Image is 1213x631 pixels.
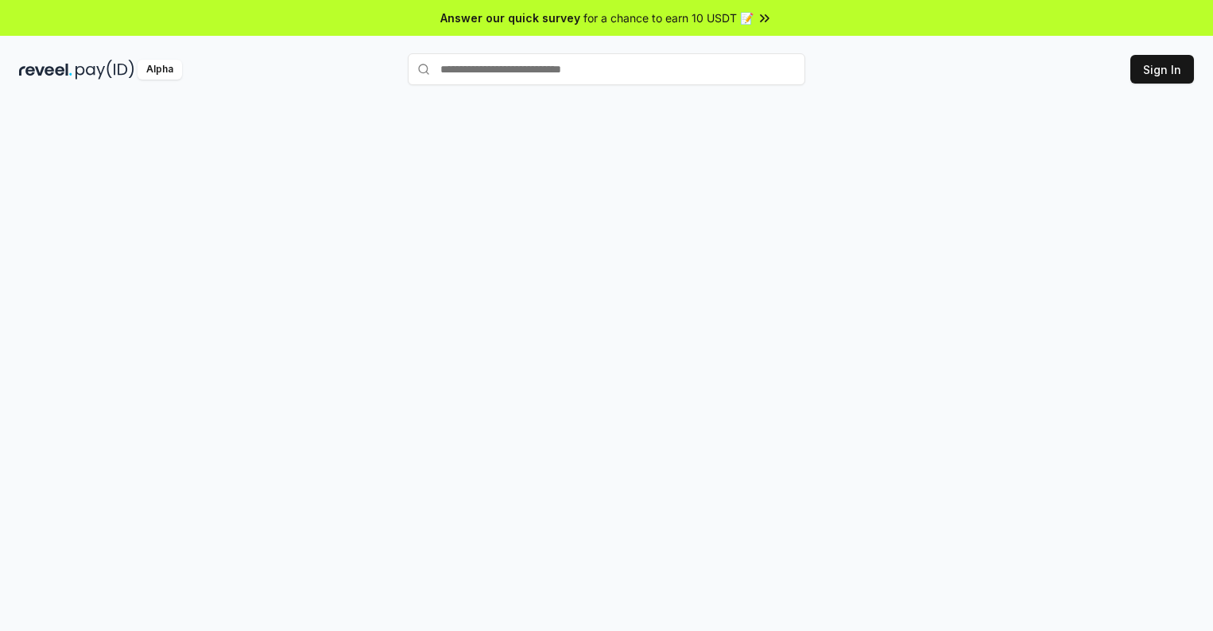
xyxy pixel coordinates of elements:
[138,60,182,80] div: Alpha
[440,10,580,26] span: Answer our quick survey
[19,60,72,80] img: reveel_dark
[1130,55,1194,84] button: Sign In
[76,60,134,80] img: pay_id
[583,10,754,26] span: for a chance to earn 10 USDT 📝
